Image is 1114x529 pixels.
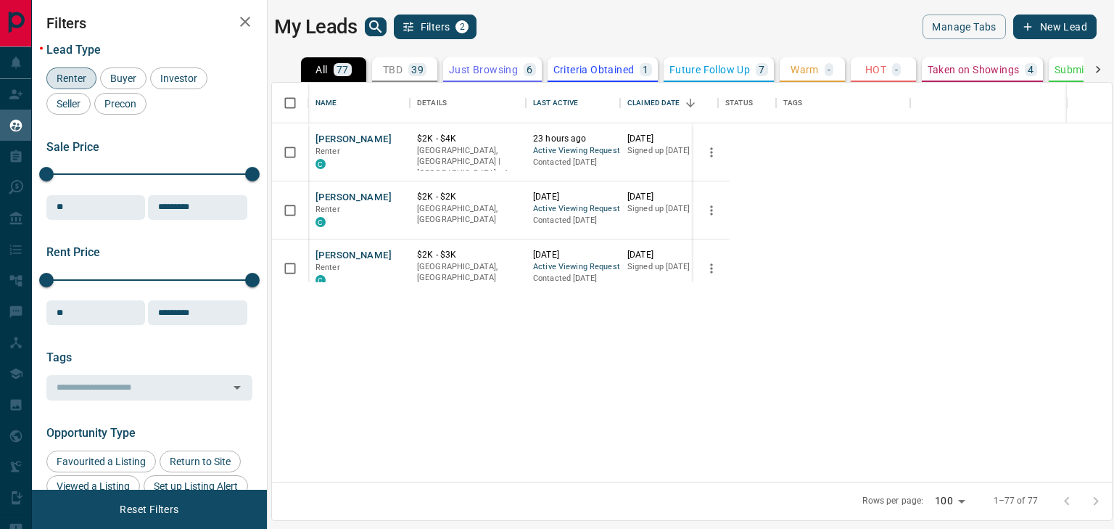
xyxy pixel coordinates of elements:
span: Sale Price [46,140,99,154]
div: Name [315,83,337,123]
p: TBD [383,65,403,75]
button: New Lead [1013,15,1097,39]
p: 1 [643,65,648,75]
button: more [701,142,722,163]
span: Renter [51,73,91,84]
button: Filters2 [394,15,477,39]
div: Return to Site [160,451,241,472]
span: Renter [315,147,340,156]
p: Contacted [DATE] [533,215,613,226]
p: $2K - $3K [417,249,519,261]
p: 7 [759,65,764,75]
span: Viewed a Listing [51,480,135,492]
p: 23 hours ago [533,133,613,145]
span: Investor [155,73,202,84]
div: 100 [929,491,970,512]
p: Contacted [DATE] [533,157,613,168]
p: - [895,65,898,75]
h2: Filters [46,15,252,32]
div: Tags [776,83,910,123]
p: Future Follow Up [669,65,750,75]
div: Status [718,83,776,123]
span: Opportunity Type [46,426,136,440]
p: HOT [865,65,886,75]
div: Details [417,83,447,123]
span: Renter [315,263,340,272]
span: Active Viewing Request [533,261,613,274]
p: Taken on Showings [928,65,1020,75]
button: Sort [680,93,701,113]
button: Open [227,377,247,398]
span: Precon [99,98,141,110]
span: 2 [457,22,467,32]
div: Name [308,83,410,123]
button: more [701,200,722,221]
p: [DATE] [533,249,613,261]
div: Claimed Date [620,83,718,123]
p: Toronto [417,145,519,179]
p: [GEOGRAPHIC_DATA], [GEOGRAPHIC_DATA] [417,203,519,226]
p: 39 [411,65,424,75]
div: condos.ca [315,217,326,227]
button: search button [365,17,387,36]
div: Set up Listing Alert [144,475,248,497]
div: Last Active [533,83,578,123]
span: Favourited a Listing [51,456,151,467]
p: Signed up [DATE] [627,261,711,273]
div: Status [725,83,753,123]
div: Claimed Date [627,83,680,123]
p: Warm [791,65,819,75]
p: 6 [527,65,532,75]
p: $2K - $2K [417,191,519,203]
div: Tags [783,83,803,123]
p: [DATE] [627,249,711,261]
span: Tags [46,350,72,364]
div: Last Active [526,83,620,123]
p: 4 [1028,65,1033,75]
div: Seller [46,93,91,115]
p: [DATE] [533,191,613,203]
span: Renter [315,205,340,214]
button: more [701,258,722,279]
div: Favourited a Listing [46,451,156,472]
div: Precon [94,93,147,115]
p: 77 [337,65,349,75]
div: Viewed a Listing [46,475,140,497]
div: Details [410,83,526,123]
p: Contacted [DATE] [533,273,613,284]
p: All [315,65,327,75]
span: Lead Type [46,43,101,57]
p: Rows per page: [862,495,923,507]
button: [PERSON_NAME] [315,133,392,147]
p: Criteria Obtained [553,65,635,75]
p: Signed up [DATE] [627,145,711,157]
div: condos.ca [315,275,326,285]
p: [DATE] [627,133,711,145]
button: [PERSON_NAME] [315,191,392,205]
h1: My Leads [274,15,358,38]
div: condos.ca [315,159,326,169]
span: Active Viewing Request [533,203,613,216]
p: Just Browsing [449,65,518,75]
p: [DATE] [627,191,711,203]
span: Set up Listing Alert [149,480,243,492]
div: Investor [150,67,207,89]
p: [GEOGRAPHIC_DATA], [GEOGRAPHIC_DATA] [417,261,519,284]
span: Return to Site [165,456,236,467]
button: Manage Tabs [923,15,1005,39]
p: Signed up [DATE] [627,203,711,215]
p: - [828,65,830,75]
p: 1–77 of 77 [994,495,1038,507]
p: $2K - $4K [417,133,519,145]
span: Rent Price [46,245,100,259]
span: Active Viewing Request [533,145,613,157]
div: Renter [46,67,96,89]
button: [PERSON_NAME] [315,249,392,263]
span: Seller [51,98,86,110]
span: Buyer [105,73,141,84]
div: Buyer [100,67,147,89]
button: Reset Filters [110,497,188,522]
